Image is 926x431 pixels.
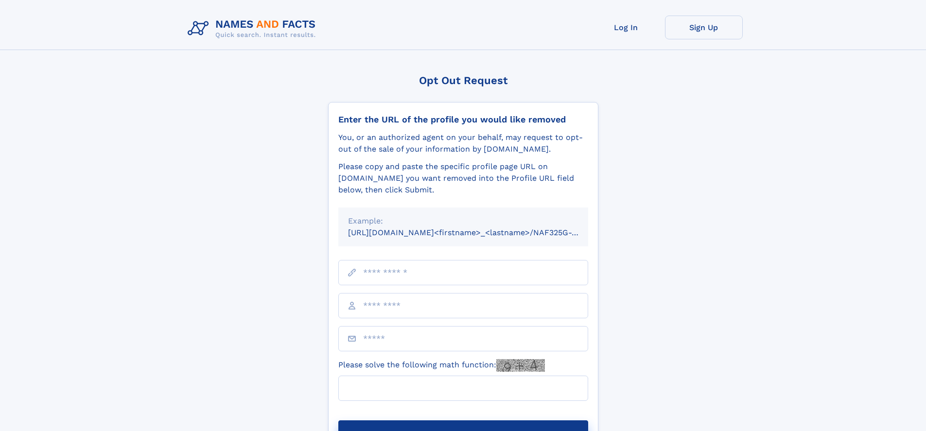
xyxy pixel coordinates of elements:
[338,359,545,372] label: Please solve the following math function:
[328,74,598,86] div: Opt Out Request
[184,16,324,42] img: Logo Names and Facts
[338,161,588,196] div: Please copy and paste the specific profile page URL on [DOMAIN_NAME] you want removed into the Pr...
[348,228,607,237] small: [URL][DOMAIN_NAME]<firstname>_<lastname>/NAF325G-xxxxxxxx
[665,16,743,39] a: Sign Up
[338,114,588,125] div: Enter the URL of the profile you would like removed
[338,132,588,155] div: You, or an authorized agent on your behalf, may request to opt-out of the sale of your informatio...
[587,16,665,39] a: Log In
[348,215,578,227] div: Example:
